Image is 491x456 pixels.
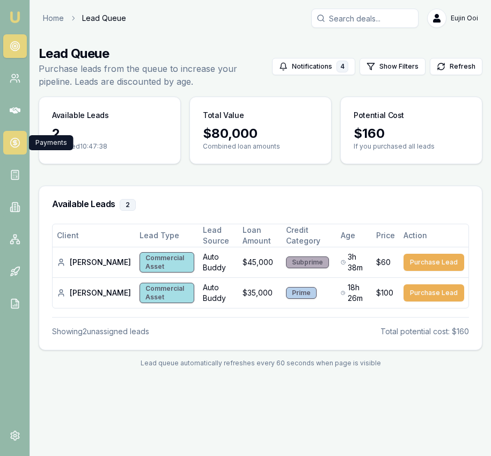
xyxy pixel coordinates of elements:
[286,256,329,268] div: Subprime
[29,135,74,150] div: Payments
[399,224,468,247] th: Action
[82,13,126,24] span: Lead Queue
[238,278,282,308] td: $35,000
[52,142,167,151] p: Updated 10:47:38
[404,284,464,301] button: Purchase Lead
[372,224,399,247] th: Price
[203,125,318,142] div: $ 80,000
[140,283,194,303] div: Commercial Asset
[203,110,244,121] h3: Total Value
[39,45,272,62] h1: Lead Queue
[135,224,199,247] th: Lead Type
[311,9,419,28] input: Search deals
[286,287,317,299] div: Prime
[354,110,404,121] h3: Potential Cost
[199,224,238,247] th: Lead Source
[360,58,426,75] button: Show Filters
[376,257,391,268] span: $60
[120,199,136,211] div: 2
[199,247,238,278] td: Auto Buddy
[272,58,355,75] button: Notifications4
[430,58,482,75] button: Refresh
[52,199,469,211] h3: Available Leads
[451,14,478,23] span: Eujin Ooi
[282,224,337,247] th: Credit Category
[39,62,272,88] p: Purchase leads from the queue to increase your pipeline. Leads are discounted by age.
[140,252,194,273] div: Commercial Asset
[336,61,348,72] div: 4
[43,13,126,24] nav: breadcrumb
[354,125,469,142] div: $ 160
[57,288,131,298] div: [PERSON_NAME]
[348,282,368,304] span: 18h 26m
[238,224,282,247] th: Loan Amount
[43,13,64,24] a: Home
[199,278,238,308] td: Auto Buddy
[376,288,393,298] span: $100
[404,254,464,271] button: Purchase Lead
[238,247,282,278] td: $45,000
[52,326,149,337] div: Showing 2 unassigned lead s
[9,11,21,24] img: emu-icon-u.png
[57,257,131,268] div: [PERSON_NAME]
[52,125,167,142] div: 2
[380,326,469,337] div: Total potential cost: $160
[53,224,135,247] th: Client
[39,359,482,367] div: Lead queue automatically refreshes every 60 seconds when page is visible
[52,110,109,121] h3: Available Leads
[203,142,318,151] p: Combined loan amounts
[348,252,368,273] span: 3h 38m
[354,142,469,151] p: If you purchased all leads
[336,224,372,247] th: Age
